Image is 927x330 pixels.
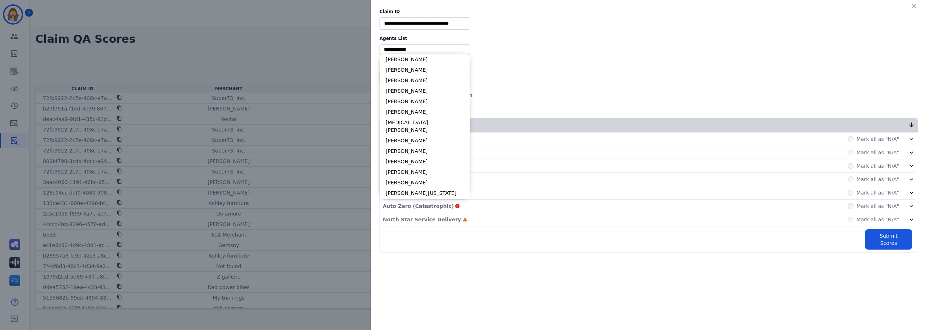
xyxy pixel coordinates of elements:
label: Agents List [379,35,918,41]
ul: selected options [381,46,468,53]
label: Mark all as "N/A" [856,176,899,183]
div: Evaluator: [379,102,918,109]
li: [PERSON_NAME] [380,107,470,117]
li: [PERSON_NAME] [380,135,470,146]
label: Claim ID [379,9,918,14]
label: Mark all as "N/A" [856,149,899,156]
li: [MEDICAL_DATA][PERSON_NAME] [380,117,470,135]
label: Mark all as "N/A" [856,189,899,196]
li: [PERSON_NAME] [380,75,470,86]
p: Auto Zero (Catastrophic) [383,202,454,210]
li: [PERSON_NAME] [380,156,470,167]
li: [PERSON_NAME][US_STATE] [380,188,470,199]
li: [PERSON_NAME] [380,146,470,156]
label: Mark all as "N/A" [856,162,899,170]
li: [PERSON_NAME] [380,199,470,209]
li: [PERSON_NAME] [380,177,470,188]
div: Evaluation Date: [379,92,918,99]
li: [PERSON_NAME] [380,167,470,177]
label: Merchants List [379,63,918,69]
label: Mark all as "N/A" [856,202,899,210]
label: Mark all as "N/A" [856,135,899,143]
li: [PERSON_NAME] [380,54,470,65]
li: [PERSON_NAME] [380,86,470,96]
button: Submit Scores [865,229,912,250]
li: [PERSON_NAME] [380,65,470,75]
li: [PERSON_NAME] [380,96,470,107]
label: Mark all as "N/A" [856,216,899,223]
p: North Star Service Delivery [383,216,461,223]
